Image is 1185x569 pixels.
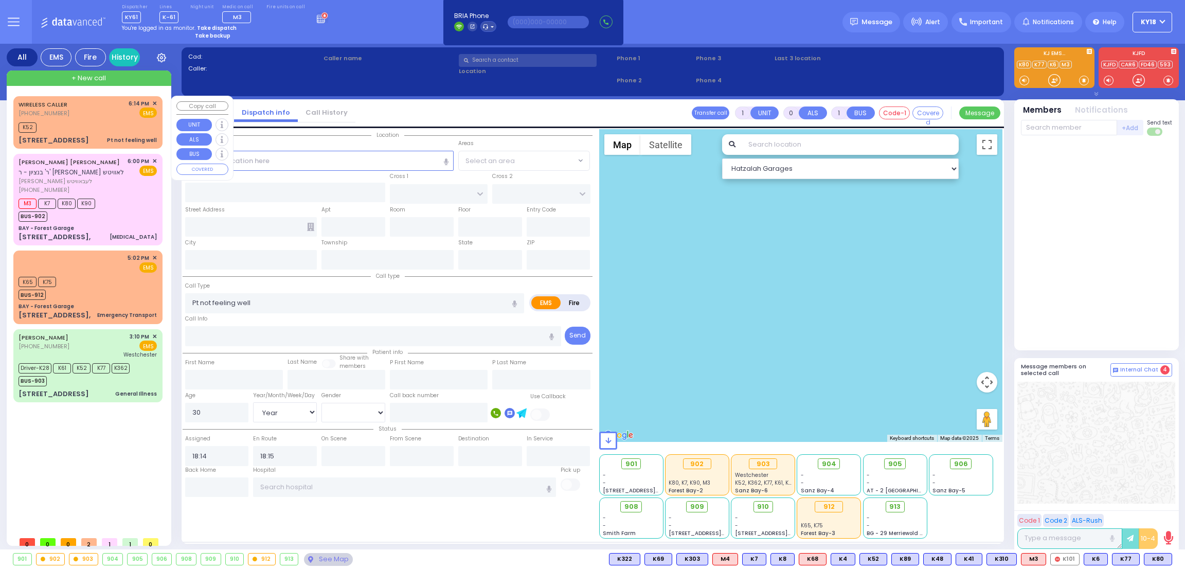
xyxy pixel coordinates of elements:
input: Search location here [185,151,454,170]
span: [PHONE_NUMBER] [19,186,69,194]
div: 906 [152,554,172,565]
span: 901 [625,459,637,469]
div: BLS [676,553,708,565]
span: Phone 1 [617,54,692,63]
button: Toggle fullscreen view [977,134,997,155]
span: Call type [371,272,405,280]
span: Sanz Bay-5 [932,487,965,494]
button: ALS-Rush [1070,514,1104,527]
span: [STREET_ADDRESS][PERSON_NAME] [603,487,700,494]
span: You're logged in as monitor. [122,24,195,32]
span: Phone 2 [617,76,692,85]
div: 905 [128,554,147,565]
button: Code-1 [879,106,910,119]
div: BLS [742,553,766,565]
span: - [603,522,606,529]
label: Destination [458,435,489,443]
button: Drag Pegman onto the map to open Street View [977,409,997,430]
span: K61 [53,363,71,374]
span: BUS-912 [19,290,46,300]
div: Year/Month/Week/Day [253,392,317,400]
label: Night unit [190,4,213,10]
div: Pt not feeling well [107,136,157,144]
span: 910 [757,502,769,512]
label: EMS [531,296,561,309]
div: ALS [799,553,827,565]
div: M4 [712,553,738,565]
label: P First Name [390,359,424,367]
label: Last Name [288,358,317,366]
label: Call Info [185,315,207,323]
button: Covered [912,106,943,119]
span: ✕ [152,99,157,108]
span: - [867,522,870,529]
span: 2 [81,538,97,546]
label: Room [390,206,405,214]
span: K362 [112,363,130,374]
label: Assigned [185,435,210,443]
span: Smith Farm [603,529,636,537]
span: K75 [38,277,56,287]
span: BG - 29 Merriewold S. [867,529,924,537]
label: First Name [185,359,214,367]
label: Cross 2 [492,172,513,181]
input: Search a contact [459,54,597,67]
label: Cad: [188,52,320,61]
button: COVERED [176,164,228,175]
span: K52, K362, K77, K61, K28 [735,479,796,487]
a: M3 [1060,61,1072,68]
input: Search member [1021,120,1117,135]
span: K80, K7, K90, M3 [669,479,710,487]
span: ✕ [152,332,157,341]
span: AT - 2 [GEOGRAPHIC_DATA] [867,487,943,494]
span: Westchester [123,351,157,359]
span: ר' בנציון - ר' [PERSON_NAME] מענדלאוויטש [19,168,138,176]
label: Call Type [185,282,210,290]
span: Send text [1147,119,1172,127]
small: Share with [339,354,369,362]
span: [PERSON_NAME] לעבאוויטש [19,177,124,186]
input: Search location [742,134,959,155]
span: BUS-902 [19,211,47,222]
button: Show satellite imagery [640,134,691,155]
span: 904 [822,459,836,469]
button: ALS [176,133,212,146]
span: Status [373,425,402,433]
div: BLS [1112,553,1140,565]
label: City [185,239,196,247]
label: Township [321,239,347,247]
div: K80 [1144,553,1172,565]
img: Logo [41,15,109,28]
img: Google [602,429,636,442]
div: BLS [891,553,919,565]
span: [STREET_ADDRESS][PERSON_NAME] [669,529,766,537]
label: Location [459,67,614,76]
label: Caller name [324,54,456,63]
input: (000)000-00000 [508,16,589,28]
label: Dispatcher [122,4,148,10]
span: 905 [888,459,902,469]
span: K52 [19,122,37,133]
label: In Service [527,435,553,443]
button: ALS [799,106,827,119]
div: ALS [712,553,738,565]
span: [PHONE_NUMBER] [19,342,69,350]
label: ZIP [527,239,534,247]
span: K90 [77,199,95,209]
span: - [867,479,870,487]
span: Notifications [1033,17,1074,27]
a: K6 [1048,61,1058,68]
h5: Message members on selected call [1021,363,1110,377]
span: 1 [102,538,117,546]
img: red-radio-icon.svg [1055,557,1060,562]
div: K303 [676,553,708,565]
a: Call History [298,108,355,117]
span: K-61 [159,11,178,23]
span: 909 [690,502,704,512]
span: - [801,479,804,487]
span: Driver-K28 [19,363,51,374]
div: 912 [815,501,843,512]
span: Forest Bay-2 [669,487,703,494]
button: UNIT [176,119,212,131]
span: KY18 [1141,17,1156,27]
